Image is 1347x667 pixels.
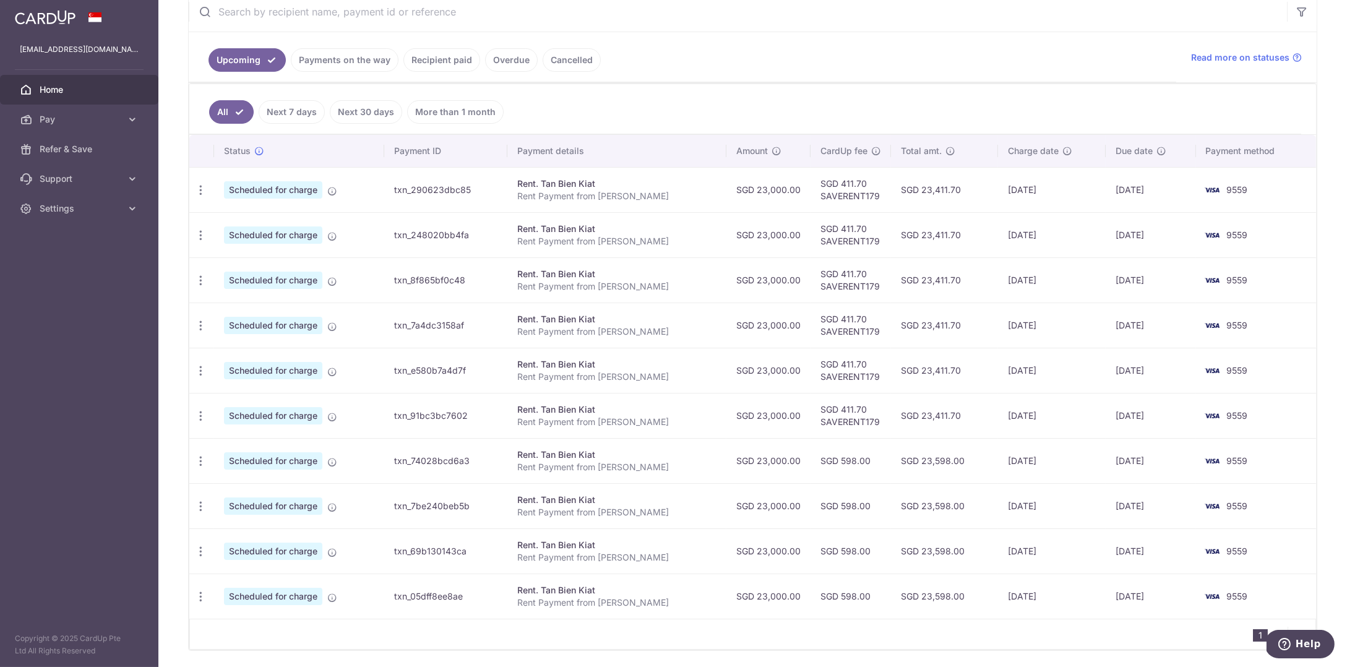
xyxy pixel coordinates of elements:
td: [DATE] [1106,393,1196,438]
td: SGD 411.70 SAVERENT179 [811,348,891,393]
td: SGD 23,000.00 [726,393,811,438]
td: SGD 23,598.00 [891,438,998,483]
td: txn_290623dbc85 [384,167,507,212]
div: Rent. Tan Bien Kiat [517,268,717,280]
th: Payment ID [384,135,507,167]
span: 9559 [1227,410,1248,421]
span: CardUp fee [820,145,867,157]
td: [DATE] [1106,348,1196,393]
td: txn_7a4dc3158af [384,303,507,348]
span: Refer & Save [40,143,121,155]
td: txn_05dff8ee8ae [384,574,507,619]
td: SGD 23,000.00 [726,212,811,257]
td: SGD 23,411.70 [891,303,998,348]
img: Bank Card [1200,544,1224,559]
p: Rent Payment from [PERSON_NAME] [517,596,717,609]
td: [DATE] [1106,483,1196,528]
td: SGD 411.70 SAVERENT179 [811,393,891,438]
div: Rent. Tan Bien Kiat [517,313,717,325]
th: Payment details [507,135,726,167]
td: SGD 411.70 SAVERENT179 [811,212,891,257]
a: 2 [1273,627,1288,642]
td: txn_8f865bf0c48 [384,257,507,303]
span: Scheduled for charge [224,317,322,334]
span: Support [40,173,121,185]
img: Bank Card [1200,363,1224,378]
td: [DATE] [1106,212,1196,257]
span: Scheduled for charge [224,543,322,560]
td: SGD 23,598.00 [891,483,998,528]
span: Scheduled for charge [224,588,322,605]
span: Pay [40,113,121,126]
iframe: Opens a widget where you can find more information [1267,630,1335,661]
td: txn_91bc3bc7602 [384,393,507,438]
td: txn_69b130143ca [384,528,507,574]
span: Read more on statuses [1191,51,1289,64]
img: Bank Card [1200,589,1224,604]
td: SGD 23,411.70 [891,257,998,303]
td: SGD 23,598.00 [891,574,998,619]
p: Rent Payment from [PERSON_NAME] [517,190,717,202]
span: 9559 [1227,455,1248,466]
span: Scheduled for charge [224,181,322,199]
a: Recipient paid [403,48,480,72]
div: Rent. Tan Bien Kiat [517,358,717,371]
p: Rent Payment from [PERSON_NAME] [517,416,717,428]
span: 9559 [1227,320,1248,330]
td: [DATE] [1106,528,1196,574]
td: [DATE] [998,483,1106,528]
span: Scheduled for charge [224,497,322,515]
td: [DATE] [998,348,1106,393]
p: [EMAIL_ADDRESS][DOMAIN_NAME] [20,43,139,56]
td: [DATE] [998,257,1106,303]
td: SGD 23,598.00 [891,528,998,574]
span: 9559 [1227,501,1248,511]
img: Bank Card [1200,499,1224,514]
nav: pager [1253,619,1315,649]
td: SGD 23,000.00 [726,348,811,393]
span: Charge date [1008,145,1059,157]
td: [DATE] [998,438,1106,483]
a: Next 30 days [330,100,402,124]
td: [DATE] [998,167,1106,212]
img: CardUp [15,10,75,25]
div: Rent. Tan Bien Kiat [517,584,717,596]
div: Rent. Tan Bien Kiat [517,449,717,461]
img: Bank Card [1200,183,1224,197]
td: SGD 23,000.00 [726,438,811,483]
span: 9559 [1227,546,1248,556]
img: Bank Card [1200,454,1224,468]
td: SGD 23,411.70 [891,393,998,438]
td: [DATE] [1106,167,1196,212]
td: [DATE] [1106,438,1196,483]
a: Upcoming [209,48,286,72]
p: Rent Payment from [PERSON_NAME] [517,506,717,519]
td: txn_74028bcd6a3 [384,438,507,483]
td: SGD 23,411.70 [891,212,998,257]
a: Cancelled [543,48,601,72]
li: 1 [1253,629,1268,642]
td: txn_7be240beb5b [384,483,507,528]
p: Rent Payment from [PERSON_NAME] [517,551,717,564]
img: Bank Card [1200,408,1224,423]
td: SGD 23,000.00 [726,528,811,574]
span: 9559 [1227,184,1248,195]
td: SGD 23,000.00 [726,303,811,348]
td: [DATE] [998,528,1106,574]
td: [DATE] [998,574,1106,619]
td: [DATE] [1106,257,1196,303]
td: SGD 411.70 SAVERENT179 [811,167,891,212]
div: Rent. Tan Bien Kiat [517,223,717,235]
td: [DATE] [1106,303,1196,348]
a: Next 7 days [259,100,325,124]
span: Scheduled for charge [224,226,322,244]
td: [DATE] [998,393,1106,438]
div: Rent. Tan Bien Kiat [517,403,717,416]
span: 9559 [1227,591,1248,601]
td: SGD 23,000.00 [726,574,811,619]
span: 9559 [1227,275,1248,285]
span: Total amt. [901,145,942,157]
th: Payment method [1196,135,1316,167]
span: 9559 [1227,365,1248,376]
span: Settings [40,202,121,215]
